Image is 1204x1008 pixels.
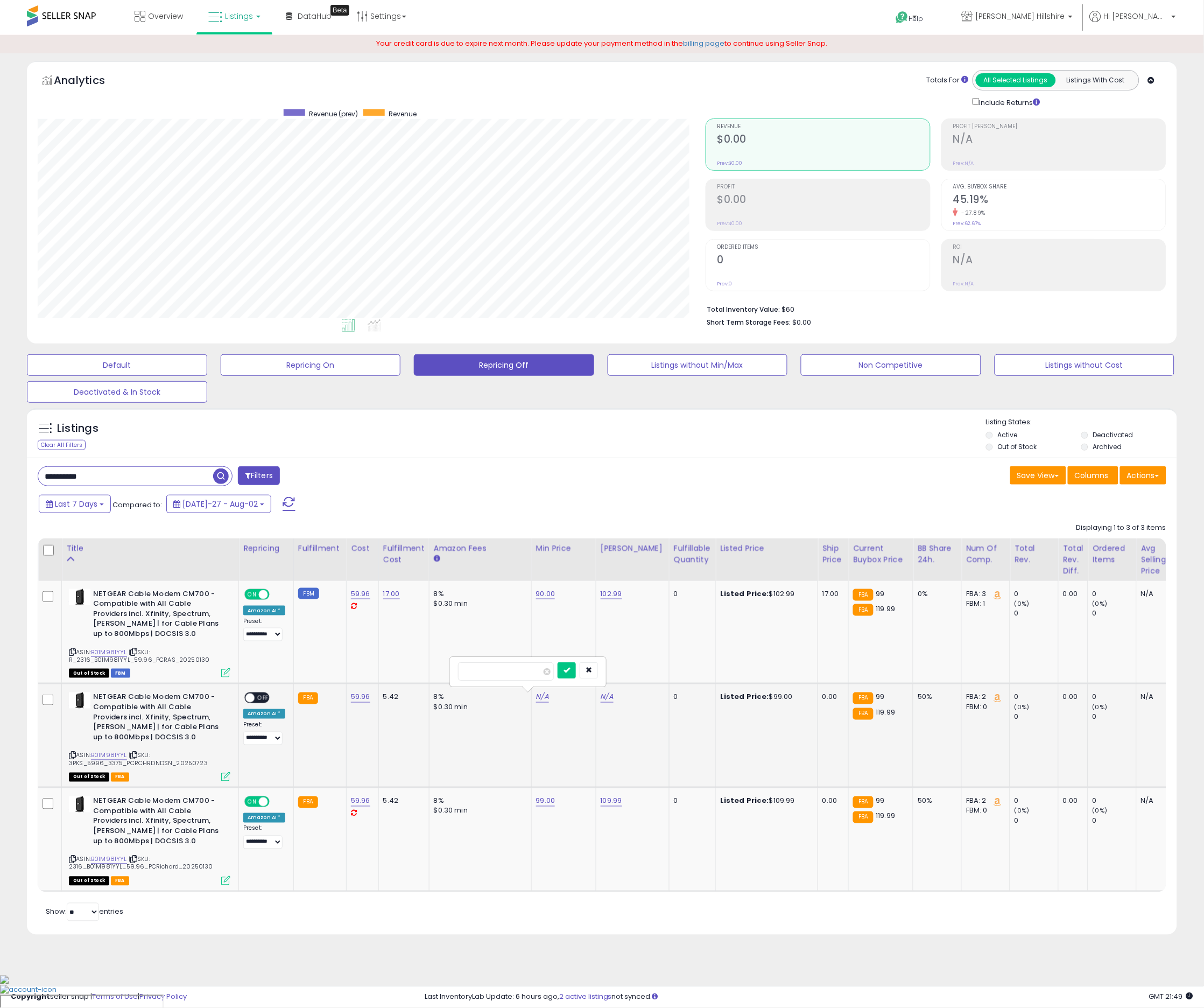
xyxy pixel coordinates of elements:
span: OFF [255,694,272,703]
a: billing page [684,38,725,48]
span: All listings that are currently out of stock and unavailable for purchase on Amazon [69,669,109,678]
span: 99 [876,589,885,599]
div: Ordered Items [1093,543,1132,565]
span: $0.00 [793,317,812,327]
label: Deactivated [1093,430,1133,439]
div: 0 [1093,816,1136,826]
div: Preset: [243,825,285,849]
b: Total Inventory Value: [707,305,780,314]
div: 0 [1093,796,1136,806]
h2: N/A [953,254,1166,268]
button: Actions [1120,466,1166,485]
span: Hi [PERSON_NAME] [1104,11,1168,22]
label: Active [997,430,1017,439]
div: 0 [1015,816,1058,826]
i: Get Help [896,11,909,24]
div: 5.42 [383,796,421,806]
span: 119.99 [876,708,896,718]
small: FBM [298,588,319,599]
b: NETGEAR Cable Modem CM700 - Compatible with All Cable Providers incl. Xfinity, Spectrum, [PERSON_... [93,692,224,745]
div: BB Share 24h. [918,543,957,565]
div: 0 [1015,589,1058,599]
a: 17.00 [383,589,400,599]
span: | SKU: 3PKS_5996_3375_PCRCHRDNDSN_20250723 [69,751,208,767]
span: FBA [111,877,129,886]
div: 50% [918,796,953,806]
div: 0.00 [822,796,840,806]
div: Include Returns [964,96,1053,108]
div: N/A [1141,589,1177,599]
small: Prev: $0.00 [717,220,743,227]
h2: $0.00 [717,193,930,208]
div: $109.99 [720,796,809,806]
div: Clear All Filters [38,440,86,450]
div: 8% [434,692,523,702]
div: 0 [1093,608,1136,618]
div: 0 [1093,589,1136,599]
span: OFF [268,797,285,807]
div: FBA: 3 [966,589,1002,599]
div: $102.99 [720,589,809,599]
div: Total Rev. [1015,543,1054,565]
b: Listed Price: [720,796,769,806]
span: Your credit card is due to expire next month. Please update your payment method in the to continu... [377,38,828,48]
small: (0%) [1093,703,1108,712]
div: 0 [674,692,707,702]
span: All listings that are currently out of stock and unavailable for purchase on Amazon [69,877,109,886]
div: Avg Selling Price [1141,543,1180,577]
span: 99 [876,796,885,806]
b: Listed Price: [720,692,769,702]
div: Preset: [243,722,285,746]
h2: 45.19% [953,193,1166,208]
a: 59.96 [351,589,370,599]
div: ASIN: [69,589,230,677]
div: 0 [1093,712,1136,722]
small: FBA [298,692,318,704]
span: OFF [268,590,285,599]
button: Deactivated & In Stock [27,381,207,403]
div: Listed Price [720,543,813,554]
div: $0.30 min [434,806,523,816]
label: Archived [1093,442,1122,451]
div: $99.00 [720,692,809,702]
span: Profit [PERSON_NAME] [953,124,1166,130]
span: Avg. Buybox Share [953,184,1166,190]
div: FBM: 0 [966,703,1002,712]
small: FBA [853,604,873,616]
div: Fulfillment Cost [383,543,425,565]
small: Prev: $0.00 [717,160,743,166]
small: Prev: 0 [717,281,733,287]
div: [PERSON_NAME] [601,543,665,554]
div: Amazon AI * [243,709,285,719]
button: Non Competitive [801,354,981,376]
a: N/A [601,692,614,703]
button: Listings without Cost [995,354,1175,376]
div: Cost [351,543,374,554]
a: Hi [PERSON_NAME] [1090,11,1176,35]
span: [DATE]-27 - Aug-02 [182,499,258,509]
button: Listings without Min/Max [608,354,788,376]
small: FBA [853,796,873,808]
label: Out of Stock [997,442,1037,451]
button: Default [27,354,207,376]
a: B01M981YYL [91,648,127,657]
span: Ordered Items [717,244,930,250]
h2: 0 [717,254,930,268]
span: Help [909,14,924,23]
a: 90.00 [536,589,555,599]
img: 311cSN-jp+L._SL40_.jpg [69,692,90,709]
small: (0%) [1015,807,1030,815]
span: Profit [717,184,930,190]
div: 0.00 [1063,692,1080,702]
div: $0.30 min [434,703,523,712]
span: ON [245,797,259,807]
span: Compared to: [112,500,162,510]
button: Repricing On [221,354,401,376]
span: FBM [111,669,130,678]
small: FBA [853,589,873,601]
span: Last 7 Days [55,499,97,509]
a: 99.00 [536,796,555,807]
small: Prev: 62.67% [953,220,981,227]
div: Tooltip anchor [330,5,349,16]
div: 5.42 [383,692,421,702]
